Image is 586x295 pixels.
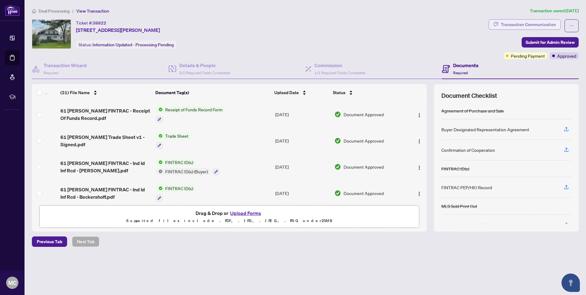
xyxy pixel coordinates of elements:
[156,185,163,192] img: Status Icon
[93,20,106,26] span: 38822
[43,217,415,224] p: Supported files include .PDF, .JPG, .JPEG, .PNG under 25 MB
[156,159,219,175] button: Status IconFINTRAC ID(s)Status IconFINTRAC ID(s) (Buyer)
[441,203,477,209] div: MLS Sold Print Out
[5,5,20,16] img: logo
[273,154,332,180] td: [DATE]
[344,163,384,170] span: Document Approved
[441,126,529,133] div: Buyer Designated Representation Agreement
[153,84,272,101] th: Document Tag(s)
[179,62,230,69] h4: Details & People
[330,84,404,101] th: Status
[163,185,196,192] span: FINTRAC ID(s)
[44,62,87,69] h4: Transaction Wizard
[179,71,230,75] span: 2/2 Required Fields Completed
[417,191,422,196] img: Logo
[273,101,332,128] td: [DATE]
[163,132,191,139] span: Trade Sheet
[156,185,196,201] button: Status IconFINTRAC ID(s)
[441,107,504,114] div: Agreement of Purchase and Sale
[453,62,478,69] h4: Documents
[72,236,99,247] button: Next Tab
[334,137,341,144] img: Document Status
[76,40,176,49] div: Status:
[344,137,384,144] span: Document Approved
[334,163,341,170] img: Document Status
[32,9,36,13] span: home
[76,26,160,34] span: [STREET_ADDRESS][PERSON_NAME]
[530,7,579,14] article: Transaction saved [DATE]
[93,42,174,48] span: Information Updated - Processing Pending
[414,136,424,146] button: Logo
[44,71,58,75] span: Required
[417,113,422,118] img: Logo
[163,168,210,175] span: FINTRAC ID(s) (Buyer)
[314,71,365,75] span: 1/1 Required Fields Completed
[58,84,153,101] th: (21) File Name
[334,190,341,197] img: Document Status
[511,52,545,59] span: Pending Payment
[273,128,332,154] td: [DATE]
[417,165,422,170] img: Logo
[272,84,331,101] th: Upload Date
[156,132,191,149] button: Status IconTrade Sheet
[441,165,469,172] div: FINTRAC ID(s)
[414,188,424,198] button: Logo
[156,106,225,123] button: Status IconReceipt of Funds Record Form
[441,184,492,191] div: FINTRAC PEP/HIO Record
[273,180,332,206] td: [DATE]
[569,24,574,28] span: ellipsis
[156,106,163,113] img: Status Icon
[344,190,384,197] span: Document Approved
[228,209,263,217] button: Upload Forms
[414,162,424,172] button: Logo
[72,7,74,14] li: /
[414,109,424,119] button: Logo
[60,89,90,96] span: (21) File Name
[60,107,151,122] span: 61 [PERSON_NAME] FINTRAC - Receipt Of Funds Record.pdf
[344,111,384,118] span: Document Approved
[441,91,497,100] span: Document Checklist
[37,237,62,247] span: Previous Tab
[526,37,575,47] span: Submit for Admin Review
[163,159,196,166] span: FINTRAC ID(s)
[163,106,225,113] span: Receipt of Funds Record Form
[453,71,468,75] span: Required
[60,133,151,148] span: 61 [PERSON_NAME] Trade Sheet v1 - Signed.pdf
[417,139,422,144] img: Logo
[196,209,263,217] span: Drag & Drop or
[8,278,17,287] span: MC
[76,19,106,26] div: Ticket #:
[314,62,365,69] h4: Commission
[32,236,67,247] button: Previous Tab
[60,186,151,201] span: 61 [PERSON_NAME] FINTRAC - Ind Id Inf Rcd - Beckershoff.pdf
[76,8,109,14] span: View Transaction
[501,20,556,29] div: Transaction Communication
[156,159,163,166] img: Status Icon
[489,19,561,30] button: Transaction Communication
[156,132,163,139] img: Status Icon
[39,8,70,14] span: Deal Processing
[156,168,163,175] img: Status Icon
[557,52,576,59] span: Approved
[60,159,151,174] span: 61 [PERSON_NAME] FINTRAC - Ind Id Inf Rcd - [PERSON_NAME].pdf
[333,89,345,96] span: Status
[334,111,341,118] img: Document Status
[274,89,299,96] span: Upload Date
[441,147,495,153] div: Confirmation of Cooperation
[32,20,71,48] img: IMG-X12170502_1.jpg
[40,205,419,228] span: Drag & Drop orUpload FormsSupported files include .PDF, .JPG, .JPEG, .PNG under25MB
[522,37,579,48] button: Submit for Admin Review
[561,274,580,292] button: Open asap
